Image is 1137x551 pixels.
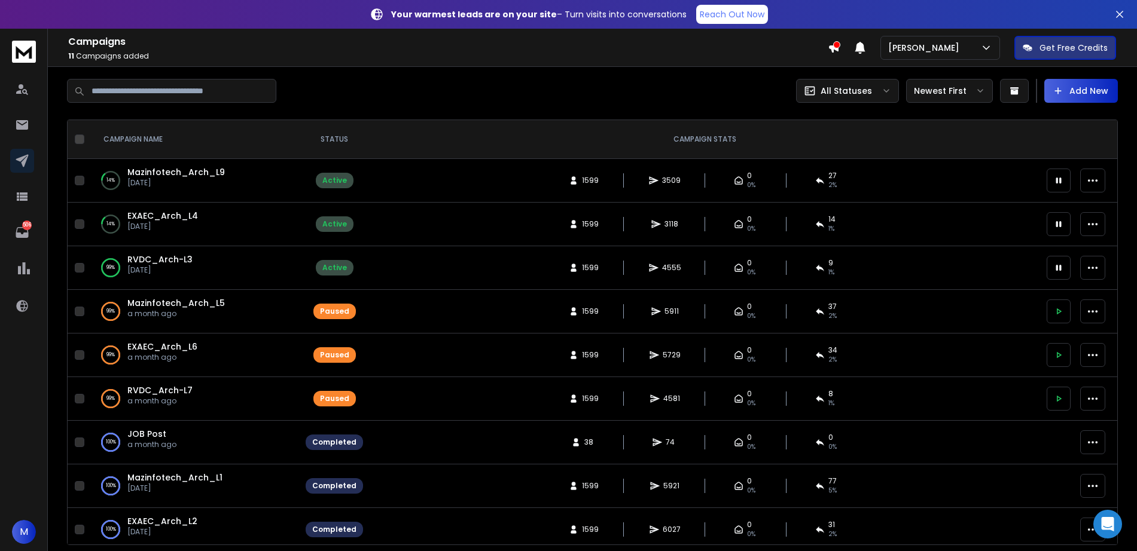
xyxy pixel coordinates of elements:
div: Active [322,263,347,273]
span: 0 [747,258,752,268]
p: a month ago [127,396,193,406]
span: 0 % [828,442,837,452]
span: 1599 [582,525,599,534]
p: 99 % [106,393,115,405]
span: 27 [828,171,837,180]
a: Mazinfotech_Arch_L9 [127,166,225,178]
span: 0% [747,311,755,321]
span: 1599 [582,350,599,360]
p: 99 % [106,262,115,274]
span: 31 [828,520,835,529]
a: RVDC_Arch-L7 [127,384,193,396]
span: 3118 [664,219,678,229]
span: 0 [747,433,752,442]
td: 99%RVDC_Arch-L7a month ago [89,377,298,421]
td: 99%EXAEC_Arch_L6a month ago [89,333,298,377]
h1: Campaigns [68,35,828,49]
p: a month ago [127,440,176,449]
td: 99%RVDC_Arch-L3[DATE] [89,246,298,290]
span: 0 [828,433,833,442]
p: – Turn visits into conversations [391,8,687,20]
a: JOB Post [127,428,166,440]
a: Mazinfotech_Arch_L5 [127,297,225,309]
span: 1599 [582,394,599,403]
div: Active [322,176,347,185]
span: 0% [747,224,755,234]
td: 100%JOB Posta month ago [89,421,298,464]
th: CAMPAIGN STATS [370,120,1040,159]
span: 8 [828,389,833,399]
a: RVDC_Arch-L3 [127,253,193,265]
span: 1599 [582,219,599,229]
p: 100 % [106,436,116,448]
a: EXAEC_Arch_L6 [127,341,197,353]
span: 1599 [582,176,599,185]
div: Active [322,219,347,229]
span: 5729 [663,350,681,360]
a: EXAEC_Arch_L4 [127,210,198,222]
span: 1 % [828,268,834,277]
span: 0 [747,389,752,399]
span: 34 [828,345,837,355]
span: 5 % [828,486,837,495]
span: 74 [666,437,678,447]
span: 1599 [582,263,599,273]
span: 9 [828,258,833,268]
p: 100 % [106,524,116,535]
div: Paused [320,307,349,316]
span: 0 [747,302,752,311]
a: Reach Out Now [696,5,768,24]
div: Paused [320,394,349,403]
p: 99 % [106,305,115,317]
span: 0% [747,529,755,539]
span: 0% [747,442,755,452]
span: 5921 [663,481,679,491]
span: 1599 [582,481,599,491]
button: M [12,520,36,544]
p: 14 % [106,218,115,230]
button: Newest First [906,79,993,103]
img: logo [12,41,36,63]
th: CAMPAIGN NAME [89,120,298,159]
span: 2 % [828,180,837,190]
span: 37 [828,302,837,311]
span: 77 [828,476,837,486]
span: 0% [747,486,755,495]
p: Reach Out Now [700,8,764,20]
td: 100%Mazinfotech_Arch_L1[DATE] [89,464,298,508]
span: 0% [747,180,755,190]
th: STATUS [298,120,370,159]
span: 0% [747,268,755,277]
span: 2 % [828,311,837,321]
span: 0 [747,215,752,224]
span: 38 [584,437,596,447]
div: Completed [312,525,356,534]
div: Completed [312,481,356,491]
td: 99%Mazinfotech_Arch_L5a month ago [89,290,298,333]
button: Add New [1044,79,1118,103]
p: [DATE] [127,222,198,231]
div: Paused [320,350,349,360]
span: 4555 [662,263,681,273]
a: EXAEC_Arch_L2 [127,515,197,527]
span: 2 % [828,355,837,365]
span: 3509 [662,176,681,185]
p: Campaigns added [68,51,828,61]
span: 0% [747,355,755,365]
span: 1599 [582,307,599,316]
span: 0 [747,520,752,529]
p: All Statuses [821,85,872,97]
span: 1 % [828,224,834,234]
span: 2 % [828,529,837,539]
p: 99 % [106,349,115,361]
button: Get Free Credits [1014,36,1116,60]
td: 14%Mazinfotech_Arch_L9[DATE] [89,159,298,203]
